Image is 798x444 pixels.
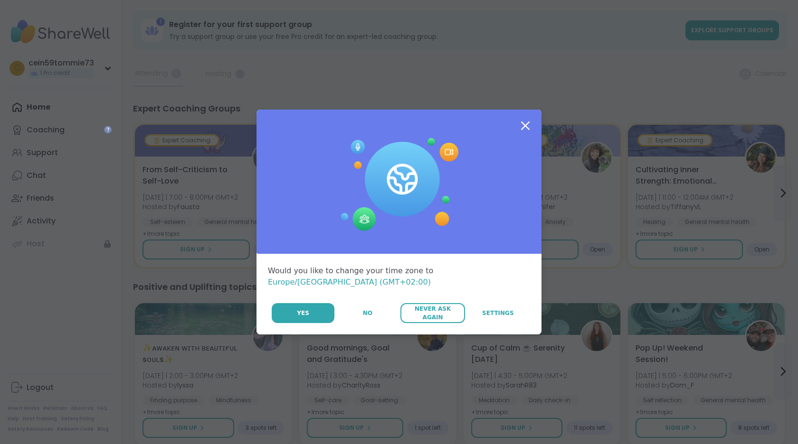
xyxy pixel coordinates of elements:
div: Would you like to change your time zone to [268,265,530,288]
button: Never Ask Again [400,303,465,323]
img: Session Experience [340,138,458,231]
button: No [335,303,399,323]
a: Settings [466,303,530,323]
iframe: Spotlight [104,126,112,133]
span: Never Ask Again [405,305,460,322]
span: Yes [297,309,309,317]
span: Settings [482,309,514,317]
span: Europe/[GEOGRAPHIC_DATA] (GMT+02:00) [268,277,431,287]
button: Yes [272,303,334,323]
span: No [363,309,372,317]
